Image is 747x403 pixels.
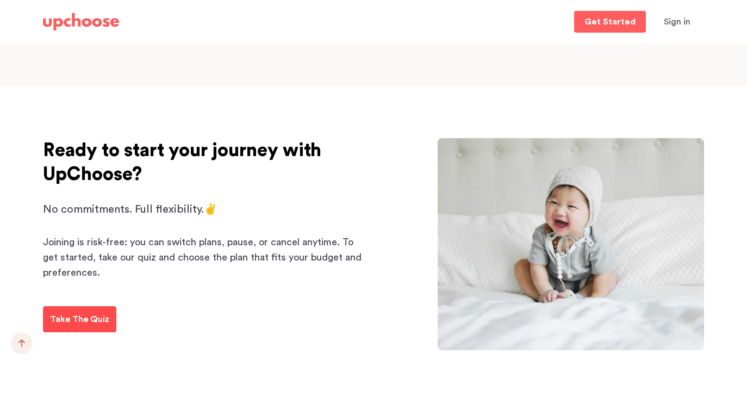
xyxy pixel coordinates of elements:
[650,11,704,33] button: Sign in
[574,11,646,33] a: Get Started
[50,313,109,326] p: Take The Quiz
[664,17,690,26] span: Sign in
[43,141,321,183] span: Ready to start your journey with UpChoose?
[43,13,119,30] img: UpChoose
[43,11,119,33] a: UpChoose
[43,202,364,217] h3: No commitments. Full flexibility.✌️
[584,17,636,26] p: Get Started
[43,234,364,280] p: Joining is risk-free: you can switch plans, pause, or cancel anytime. To get started, take our qu...
[43,306,116,332] a: Take The Quiz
